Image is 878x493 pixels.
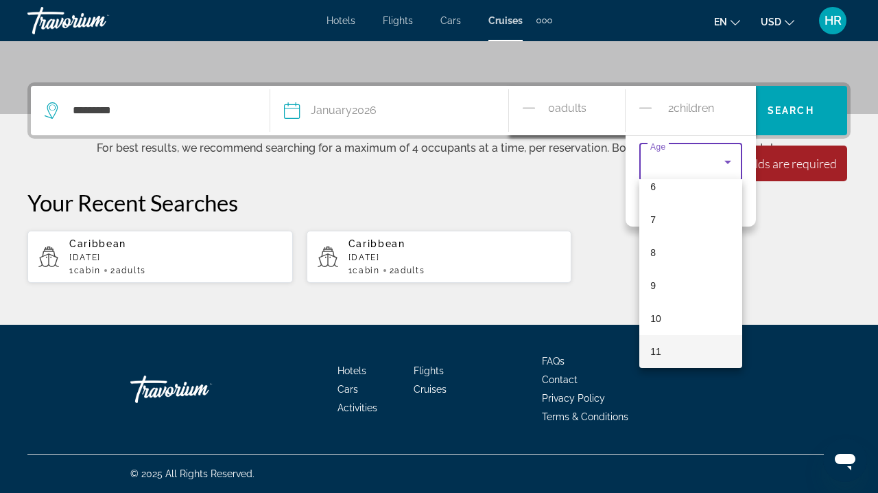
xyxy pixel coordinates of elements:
[823,438,867,482] iframe: Button to launch messaging window
[650,343,661,360] span: 11
[650,244,656,261] span: 8
[650,310,661,327] span: 10
[650,277,656,294] span: 9
[650,179,656,195] span: 6
[639,302,742,335] mat-option: 10 years old
[639,269,742,302] mat-option: 9 years old
[639,335,742,368] mat-option: 11 years old
[639,170,742,203] mat-option: 6 years old
[639,203,742,236] mat-option: 7 years old
[639,236,742,269] mat-option: 8 years old
[650,211,656,228] span: 7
